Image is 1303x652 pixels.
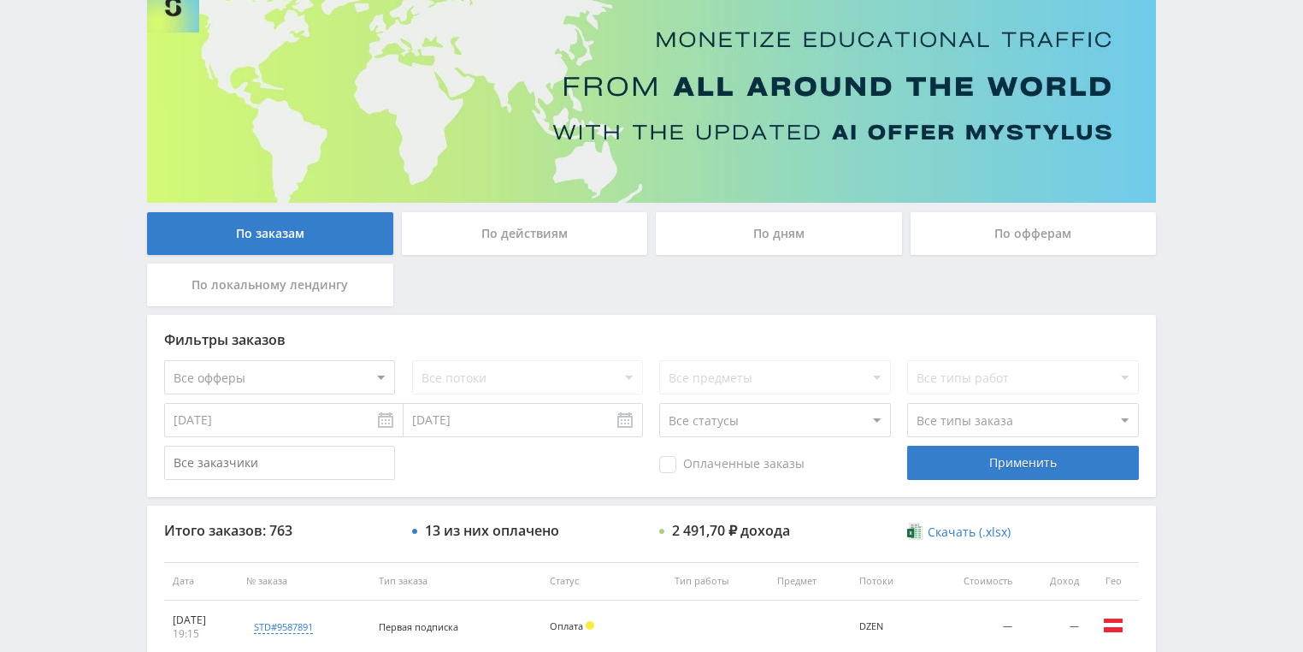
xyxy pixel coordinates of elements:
input: Все заказчики [164,446,395,480]
span: Первая подписка [379,620,458,633]
span: Скачать (.xlsx) [928,525,1011,539]
th: № заказа [238,562,370,601]
div: По локальному лендингу [147,264,393,306]
div: Применить [907,446,1138,480]
img: aut.png [1103,615,1123,636]
div: Фильтры заказов [164,332,1139,347]
div: По действиям [402,212,648,255]
div: 2 491,70 ₽ дохода [672,523,790,538]
div: По дням [656,212,902,255]
span: Оплата [550,619,583,632]
th: Предмет [769,562,851,601]
div: Итого заказов: 763 [164,523,395,538]
th: Тип работы [666,562,769,601]
th: Тип заказа [370,562,541,601]
img: xlsx [907,523,922,540]
div: [DATE] [173,613,229,627]
th: Стоимость [925,562,1021,601]
th: Доход [1021,562,1088,601]
th: Статус [541,562,666,601]
span: Холд [586,621,594,630]
th: Гео [1088,562,1139,601]
th: Дата [164,562,238,601]
div: DZEN [859,621,917,632]
th: Потоки [851,562,925,601]
div: По офферам [911,212,1157,255]
span: Оплаченные заказы [659,456,805,473]
div: std#9587891 [254,620,313,634]
a: Скачать (.xlsx) [907,524,1010,541]
div: 19:15 [173,627,229,641]
div: 13 из них оплачено [425,523,559,538]
div: По заказам [147,212,393,255]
